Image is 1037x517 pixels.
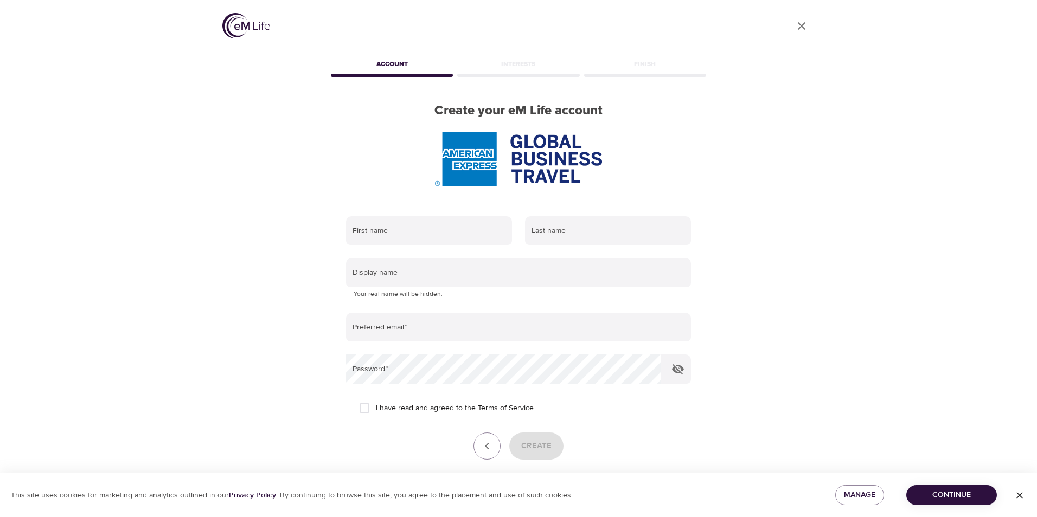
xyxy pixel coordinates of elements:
[906,485,997,505] button: Continue
[435,132,602,186] img: AmEx%20GBT%20logo.png
[915,488,988,502] span: Continue
[222,13,270,38] img: logo
[329,103,708,119] h2: Create your eM Life account
[376,403,534,414] span: I have read and agreed to the
[354,289,683,300] p: Your real name will be hidden.
[844,488,875,502] span: Manage
[229,490,276,500] a: Privacy Policy
[789,13,815,39] a: close
[478,403,534,414] a: Terms of Service
[835,485,884,505] button: Manage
